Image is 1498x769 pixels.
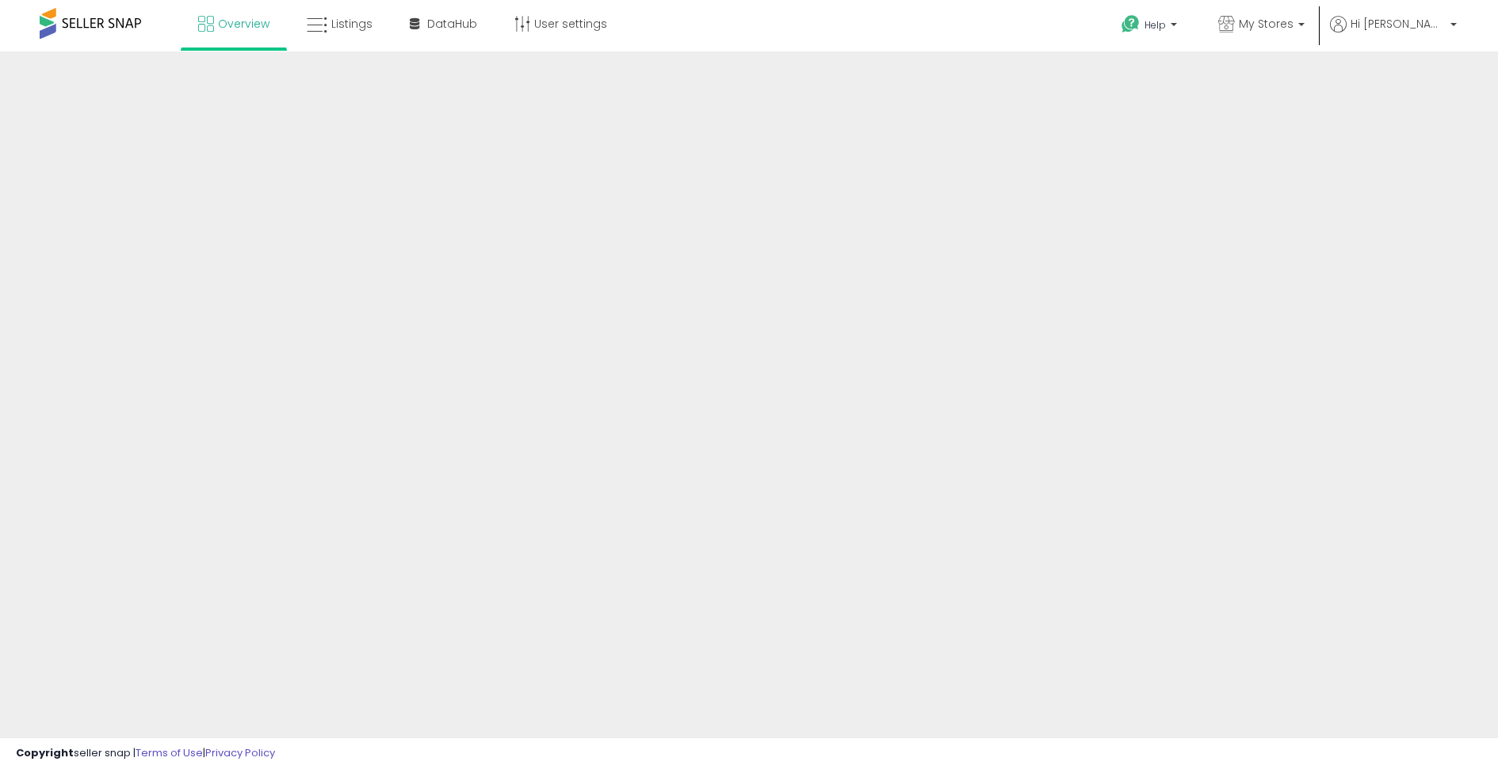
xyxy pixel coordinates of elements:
span: Help [1145,18,1166,32]
i: Get Help [1121,14,1141,34]
span: Hi [PERSON_NAME] [1351,16,1446,32]
a: Hi [PERSON_NAME] [1330,16,1457,51]
span: Overview [218,16,269,32]
span: My Stores [1239,16,1294,32]
span: DataHub [427,16,477,32]
span: Listings [331,16,373,32]
a: Help [1109,2,1193,51]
